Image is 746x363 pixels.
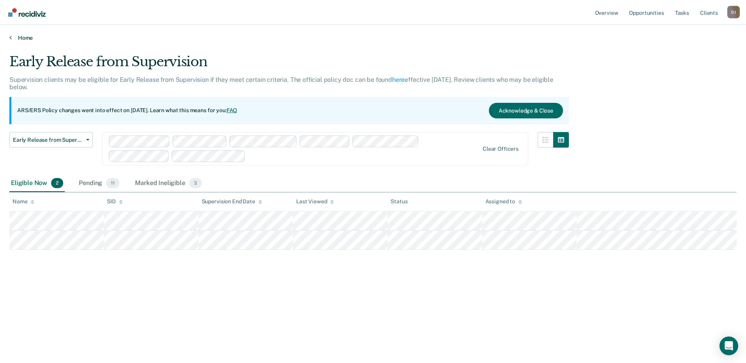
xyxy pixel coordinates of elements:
[489,103,563,118] button: Acknowledge & Close
[106,178,119,188] span: 11
[9,76,553,91] p: Supervision clients may be eligible for Early Release from Supervision if they meet certain crite...
[9,175,65,192] div: Eligible Now2
[9,132,93,148] button: Early Release from Supervision
[8,8,46,17] img: Recidiviz
[485,198,522,205] div: Assigned to
[483,146,519,152] div: Clear officers
[107,198,123,205] div: SID
[189,178,202,188] span: 3
[227,107,238,113] a: FAQ
[12,198,34,205] div: Name
[9,54,569,76] div: Early Release from Supervision
[202,198,262,205] div: Supervision End Date
[133,175,203,192] div: Marked Ineligible3
[392,76,405,83] a: here
[727,6,740,18] button: Profile dropdown button
[727,6,740,18] div: D J
[13,137,83,143] span: Early Release from Supervision
[391,198,407,205] div: Status
[51,178,63,188] span: 2
[17,107,237,115] p: ARS/ERS Policy changes went into effect on [DATE]. Learn what this means for you:
[719,337,738,355] div: Open Intercom Messenger
[77,175,121,192] div: Pending11
[296,198,334,205] div: Last Viewed
[9,34,737,41] a: Home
